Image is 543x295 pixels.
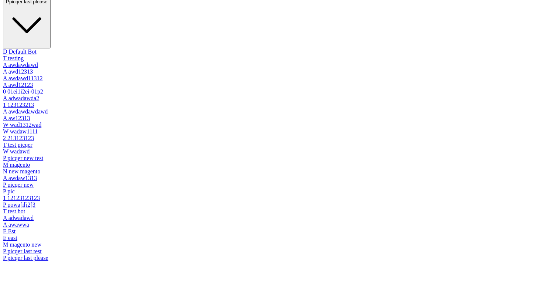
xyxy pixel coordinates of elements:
[3,208,540,215] div: test bot
[3,175,7,181] span: A
[3,122,8,128] span: W
[3,75,7,81] span: A
[3,75,540,82] div: awdawd11312
[3,68,7,75] span: A
[3,62,7,68] span: A
[3,241,8,248] span: M
[3,255,540,261] div: picqer last please
[3,228,7,234] span: E
[3,115,540,122] div: aw12313
[3,128,8,135] span: W
[3,195,6,201] span: 1
[3,241,540,248] div: magento new
[3,148,540,155] div: wadawd
[3,88,540,95] div: 01ei1i2ei-01p2
[3,68,540,75] div: awd12313
[3,208,6,214] span: T
[3,188,6,194] span: P
[3,215,7,221] span: A
[3,195,540,201] div: 12123123123
[3,142,540,148] div: test picqer
[3,95,7,101] span: A
[3,155,6,161] span: P
[3,221,540,228] div: awawwa
[3,135,6,141] span: 2
[3,201,6,208] span: P
[3,248,540,255] div: picqer last test
[3,102,540,108] div: 123123213
[3,108,540,115] div: awdawdawdawd
[3,235,540,241] div: east
[3,108,7,115] span: A
[3,55,6,61] span: T
[3,48,540,55] div: Default Bot
[3,88,6,95] span: 0
[3,135,540,142] div: 213123123
[3,62,540,68] div: awdawdawd
[3,201,540,208] div: powa[i[i2[3
[3,221,7,228] span: A
[3,162,540,168] div: magento
[3,188,540,195] div: pic
[3,48,7,55] span: D
[3,155,540,162] div: picqer new test
[3,168,540,175] div: new magento
[3,122,540,128] div: wad1312wad
[3,128,540,135] div: wadaw1111
[3,255,6,261] span: P
[3,182,540,188] div: picqer new
[3,168,7,174] span: N
[3,175,540,182] div: awdaw1313
[3,102,6,108] span: 1
[3,55,540,62] div: testing
[3,82,540,88] div: awd12123
[3,162,8,168] span: M
[3,228,540,235] div: Est
[3,248,6,254] span: P
[3,115,7,121] span: A
[3,95,540,102] div: adwadawda2
[3,182,6,188] span: P
[3,142,6,148] span: T
[3,235,7,241] span: E
[3,82,7,88] span: A
[3,215,540,221] div: adwadawd
[3,148,8,155] span: W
